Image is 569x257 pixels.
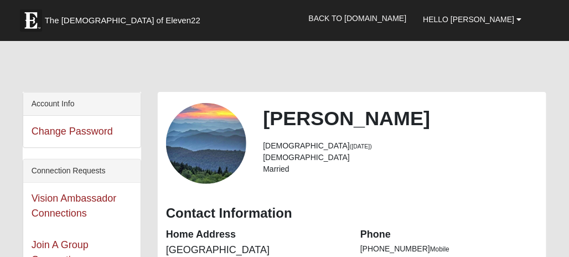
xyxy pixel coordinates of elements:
[415,6,530,33] a: Hello [PERSON_NAME]
[166,103,247,184] a: View Fullsize Photo
[360,243,538,255] li: [PHONE_NUMBER]
[23,160,141,183] div: Connection Requests
[32,126,113,137] a: Change Password
[166,205,538,222] h3: Contact Information
[263,163,538,175] li: Married
[166,228,344,242] dt: Home Address
[263,140,538,152] li: [DEMOGRAPHIC_DATA]
[430,245,449,253] span: Mobile
[23,92,141,116] div: Account Info
[350,143,372,150] small: ([DATE])
[20,9,42,32] img: Eleven22 logo
[263,152,538,163] li: [DEMOGRAPHIC_DATA]
[32,193,117,219] a: Vision Ambassador Connections
[263,106,538,130] h2: [PERSON_NAME]
[14,4,236,32] a: The [DEMOGRAPHIC_DATA] of Eleven22
[45,15,200,26] span: The [DEMOGRAPHIC_DATA] of Eleven22
[360,228,538,242] dt: Phone
[301,4,415,32] a: Back to [DOMAIN_NAME]
[423,15,514,24] span: Hello [PERSON_NAME]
